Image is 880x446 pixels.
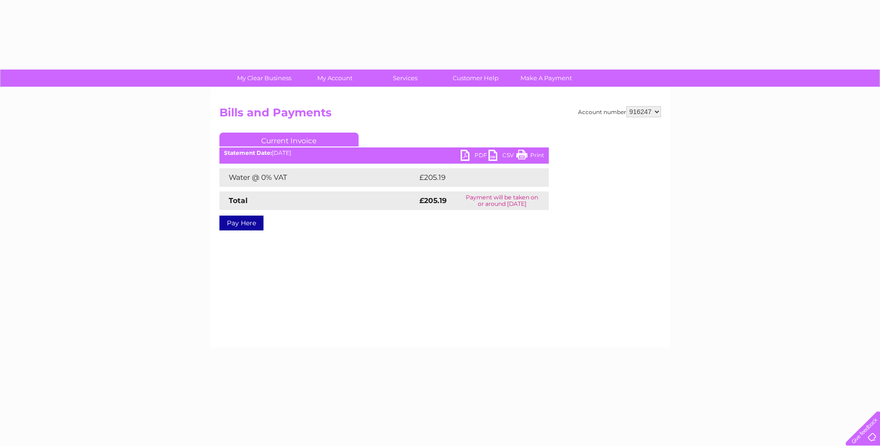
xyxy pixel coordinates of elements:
[219,216,263,230] a: Pay Here
[461,150,488,163] a: PDF
[417,168,532,187] td: £205.19
[456,191,549,210] td: Payment will be taken on or around [DATE]
[578,106,661,117] div: Account number
[488,150,516,163] a: CSV
[508,70,585,87] a: Make A Payment
[219,150,549,156] div: [DATE]
[296,70,373,87] a: My Account
[229,196,248,205] strong: Total
[419,196,447,205] strong: £205.19
[226,70,302,87] a: My Clear Business
[219,106,661,124] h2: Bills and Payments
[437,70,514,87] a: Customer Help
[219,168,417,187] td: Water @ 0% VAT
[224,149,272,156] b: Statement Date:
[219,133,359,147] a: Current Invoice
[516,150,544,163] a: Print
[367,70,443,87] a: Services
